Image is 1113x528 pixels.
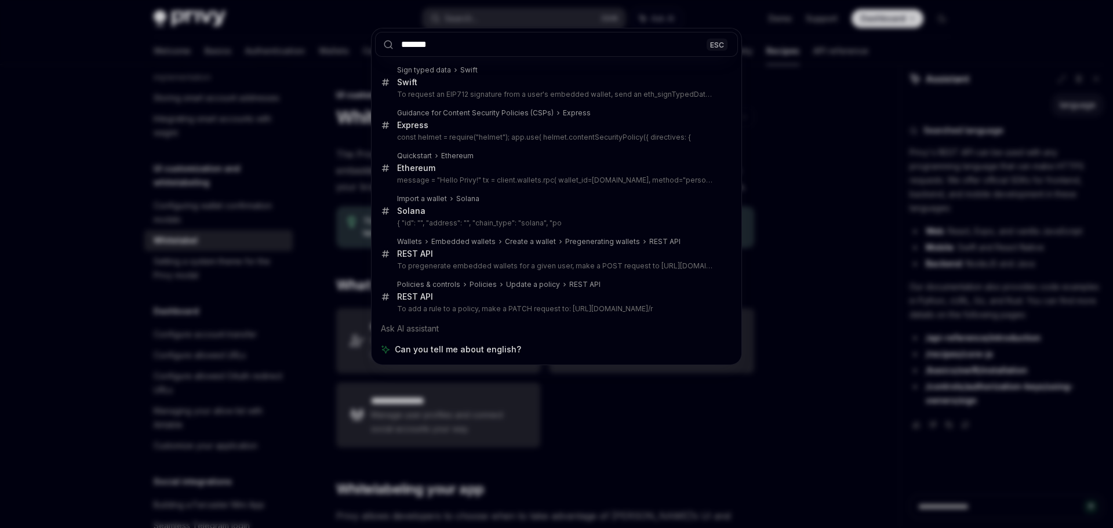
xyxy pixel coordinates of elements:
[397,261,714,271] p: To pregenerate embedded wallets for a given user, make a POST request to [URL][DOMAIN_NAME]
[470,280,497,289] div: Policies
[395,344,521,355] span: Can you tell me about english?
[563,108,591,118] div: Express
[441,151,474,161] div: Ethereum
[505,237,556,246] div: Create a wallet
[506,280,560,289] div: Update a policy
[467,219,562,227] your-wallet-address: ", "chain_type": "solana", "po
[397,219,714,228] p: { "id": "
[397,133,714,142] p: const helmet = require("helmet"); app.use( helmet.contentSecurityPolicy({ directives: {
[397,237,422,246] div: Wallets
[397,108,554,118] div: Guidance for Content Security Policies (CSPs)
[375,318,738,339] div: Ask AI assistant
[397,280,460,289] div: Policies & controls
[565,237,640,246] div: Pregenerating wallets
[569,280,601,289] div: REST API
[397,151,432,161] div: Quickstart
[397,90,714,99] p: To request an EIP712 signature from a user's embedded wallet, send an eth_signTypedData_v4 JSON-
[397,65,451,75] div: Sign typed data
[649,237,681,246] div: REST API
[397,304,714,314] p: To add a rule to a policy, make a PATCH request to: [URL][DOMAIN_NAME]
[397,176,714,185] p: message = "Hello Privy!" tx = client.wallets.rpc( wallet_id=[DOMAIN_NAME], method="personal_sign
[456,194,479,203] div: Solana
[397,77,417,88] div: Swift
[397,292,433,302] div: REST API
[397,163,435,173] div: Ethereum
[707,38,728,50] div: ESC
[648,304,653,313] policy_id: /r
[431,237,496,246] div: Embedded wallets
[397,194,447,203] div: Import a wallet
[397,120,428,130] div: Express
[460,65,478,75] div: Swift
[397,206,425,216] div: Solana
[397,249,433,259] div: REST API
[420,219,562,227] privy-wallet-id: ", "address": "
